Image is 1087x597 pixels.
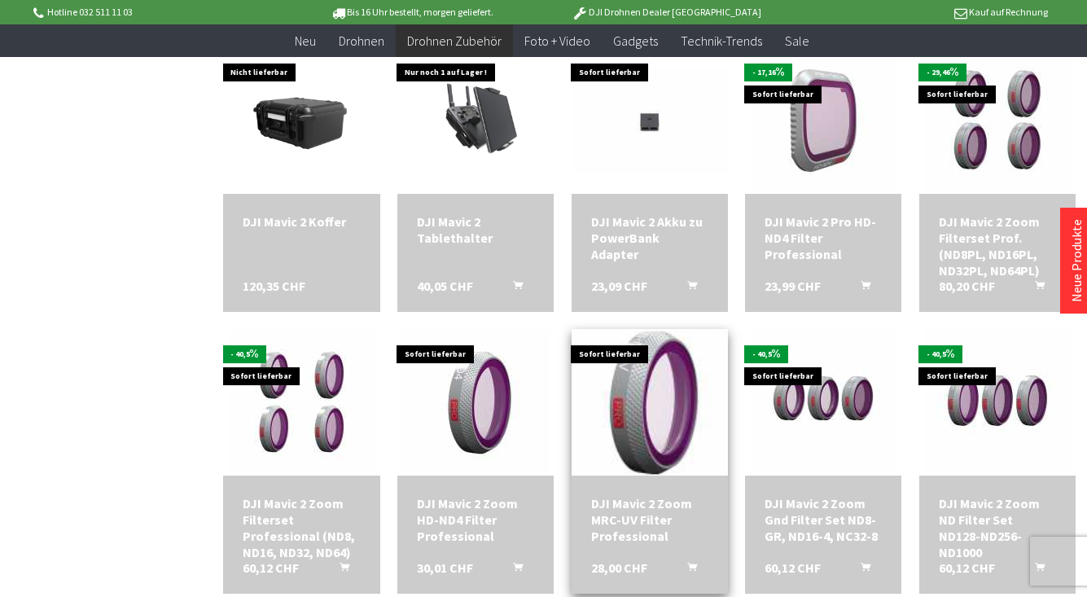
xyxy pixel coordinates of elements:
span: 23,99 CHF [765,278,821,294]
span: 120,35 CHF [243,278,305,294]
a: DJI Mavic 2 Zoom ND Filter Set ND128-ND256-ND1000 60,12 CHF In den Warenkorb [939,495,1056,560]
a: DJI Mavic 2 Zoom HD-ND4 Filter Professional 30,01 CHF In den Warenkorb [417,495,534,544]
button: In den Warenkorb [668,278,707,299]
span: Sale [785,33,809,49]
span: 80,20 CHF [939,278,995,294]
p: Hotline 032 511 11 03 [31,2,285,22]
a: Technik-Trends [669,24,774,58]
a: DJI Mavic 2 Pro HD-ND4 Filter Professional 23,99 CHF In den Warenkorb [765,213,882,262]
span: Foto + Video [524,33,590,49]
a: Sale [774,24,821,58]
div: DJI Mavic 2 Akku zu PowerBank Adapter [591,213,708,262]
button: In den Warenkorb [668,560,707,581]
a: DJI Mavic 2 Zoom Filterset Prof.(ND8PL, ND16PL, ND32PL, ND64PL) 80,20 CHF In den Warenkorb [939,213,1056,279]
a: Drohnen Zubehör [396,24,513,58]
span: 23,09 CHF [591,278,647,294]
img: DJI Mavic 2 Zoom Filterset Professional (ND8, ND16, ND32, ND64) [229,329,375,476]
button: In den Warenkorb [1015,560,1054,581]
span: Drohnen Zubehör [407,33,502,49]
button: In den Warenkorb [1015,278,1054,299]
img: DJI Mavic 2 Tablethalter [397,77,554,165]
div: DJI Mavic 2 Tablethalter [417,213,534,246]
span: Neu [295,33,316,49]
button: In den Warenkorb [841,560,880,581]
p: DJI Drohnen Dealer [GEOGRAPHIC_DATA] [539,2,793,22]
a: DJI Mavic 2 Akku zu PowerBank Adapter 23,09 CHF In den Warenkorb [591,213,708,262]
span: 60,12 CHF [939,560,995,576]
button: In den Warenkorb [320,560,359,581]
button: In den Warenkorb [493,560,533,581]
div: DJI Mavic 2 Zoom ND Filter Set ND128-ND256-ND1000 [939,495,1056,560]
div: DJI Mavic 2 Pro HD-ND4 Filter Professional [765,213,882,262]
div: DJI Mavic 2 Zoom Filterset Prof.(ND8PL, ND16PL, ND32PL, ND64PL) [939,213,1056,279]
a: DJI Mavic 2 Zoom Gnd Filter Set ND8-GR, ND16-4, NC32-8 60,12 CHF In den Warenkorb [765,495,882,544]
img: DJI Mavic 2 Zoom Filterset Prof.(ND8PL, ND16PL, ND32PL, ND64PL) [924,47,1071,194]
div: DJI Mavic 2 Zoom MRC-UV Filter Professional [591,495,708,544]
span: 30,01 CHF [417,560,473,576]
a: Gadgets [602,24,669,58]
img: DJI Mavic 2 Zoom ND Filter Set ND128-ND256-ND1000 [924,329,1071,476]
span: 28,00 CHF [591,560,647,576]
div: DJI Mavic 2 Zoom HD-ND4 Filter Professional [417,495,534,544]
span: Drohnen [339,33,384,49]
a: Drohnen [327,24,396,58]
div: DJI Mavic 2 Koffer [243,213,360,230]
p: Bis 16 Uhr bestellt, morgen geliefert. [285,2,539,22]
img: DJI Mavic 2 Akku zu PowerBank Adapter [572,68,728,173]
span: Technik-Trends [681,33,762,49]
img: DJI Mavic 2 Pro HD-ND4 Filter Professional [750,47,896,194]
button: In den Warenkorb [493,278,533,299]
a: DJI Mavic 2 Tablethalter 40,05 CHF In den Warenkorb [417,213,534,246]
span: 40,05 CHF [417,278,473,294]
p: Kauf auf Rechnung [794,2,1048,22]
div: DJI Mavic 2 Zoom Filterset Professional (ND8, ND16, ND32, ND64) [243,495,360,560]
span: 60,12 CHF [765,560,821,576]
span: Gadgets [613,33,658,49]
a: Foto + Video [513,24,602,58]
button: In den Warenkorb [841,278,880,299]
a: DJI Mavic 2 Zoom MRC-UV Filter Professional 28,00 CHF In den Warenkorb [591,495,708,544]
img: DJI Mavic 2 Zoom MRC-UV Filter Professional [547,300,752,505]
a: DJI Mavic 2 Zoom Filterset Professional (ND8, ND16, ND32, ND64) 60,12 CHF In den Warenkorb [243,495,360,560]
img: DJI Mavic 2 Zoom HD-ND4 Filter Professional [402,329,549,476]
img: DJI Mavic 2 Zoom Gnd Filter Set ND8-GR, ND16-4, NC32-8 [750,329,896,476]
span: 60,12 CHF [243,560,299,576]
a: DJI Mavic 2 Koffer 120,35 CHF [243,213,360,230]
div: DJI Mavic 2 Zoom Gnd Filter Set ND8-GR, ND16-4, NC32-8 [765,495,882,544]
img: DJI Mavic 2 Koffer [223,77,379,165]
a: Neu [283,24,327,58]
a: Neue Produkte [1068,219,1085,302]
